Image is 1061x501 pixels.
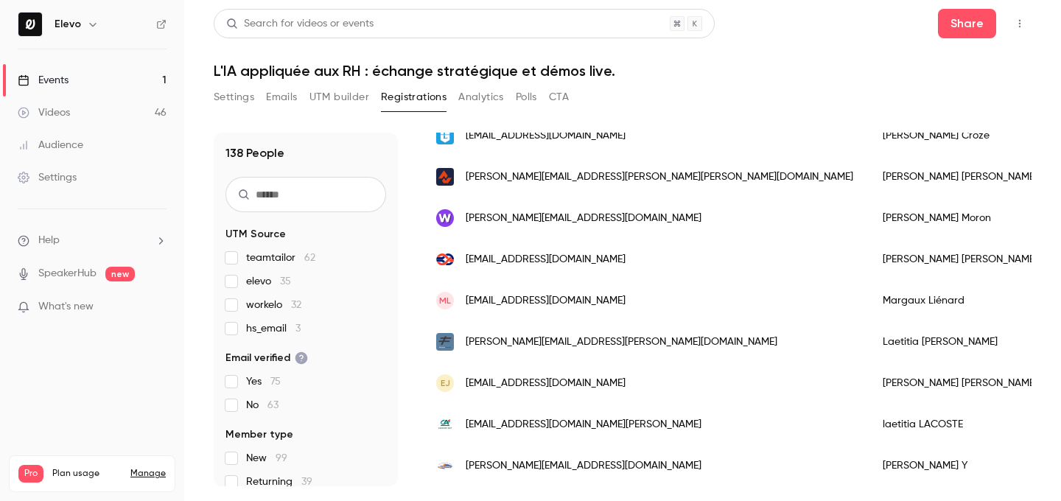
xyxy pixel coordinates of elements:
button: Share [938,9,996,38]
span: Returning [246,474,312,489]
span: elevo [246,274,291,289]
span: [EMAIL_ADDRESS][DOMAIN_NAME] [466,252,626,267]
span: 39 [301,477,312,487]
h1: 138 People [225,144,284,162]
button: Analytics [458,85,504,109]
span: Help [38,233,60,248]
div: Audience [18,138,83,153]
span: teamtailor [246,251,315,265]
span: New [246,451,287,466]
span: workelo [246,298,301,312]
span: 3 [295,323,301,334]
span: ML [439,294,451,307]
span: No [246,398,279,413]
li: help-dropdown-opener [18,233,167,248]
div: Settings [18,170,77,185]
button: Emails [266,85,297,109]
img: ca-des-savoie.fr [436,416,454,433]
button: UTM builder [309,85,369,109]
span: Plan usage [52,468,122,480]
div: Events [18,73,69,88]
span: 63 [267,400,279,410]
button: Polls [516,85,537,109]
button: Registrations [381,85,447,109]
span: UTM Source [225,227,286,242]
a: SpeakerHub [38,266,97,281]
button: CTA [549,85,569,109]
span: 75 [270,376,281,387]
img: lrgeb.fr [436,457,454,474]
img: Elevo [18,13,42,36]
span: hs_email [246,321,301,336]
div: Videos [18,105,70,120]
img: faurie.fr [436,333,454,351]
span: Member type [225,427,293,442]
span: 62 [304,253,315,263]
span: [PERSON_NAME][EMAIL_ADDRESS][PERSON_NAME][DOMAIN_NAME] [466,334,777,350]
span: [EMAIL_ADDRESS][DOMAIN_NAME] [466,293,626,309]
span: [PERSON_NAME][EMAIL_ADDRESS][PERSON_NAME][PERSON_NAME][DOMAIN_NAME] [466,169,853,185]
img: norda.com [436,168,454,186]
span: new [105,267,135,281]
h6: Elevo [55,17,81,32]
span: EJ [441,376,450,390]
img: weavy.fr [436,253,454,265]
button: Settings [214,85,254,109]
span: [EMAIL_ADDRESS][DOMAIN_NAME] [466,128,626,144]
a: Manage [130,468,166,480]
img: essec.edu [436,127,454,144]
h1: L'IA appliquée aux RH : échange stratégique et démos live. [214,62,1032,80]
span: 99 [276,453,287,463]
span: [EMAIL_ADDRESS][DOMAIN_NAME] [466,376,626,391]
span: Pro [18,465,43,483]
span: [PERSON_NAME][EMAIL_ADDRESS][DOMAIN_NAME] [466,458,701,474]
span: [EMAIL_ADDRESS][DOMAIN_NAME][PERSON_NAME] [466,417,701,432]
span: 35 [280,276,291,287]
span: What's new [38,299,94,315]
div: Search for videos or events [226,16,374,32]
span: 32 [291,300,301,310]
span: Yes [246,374,281,389]
span: Email verified [225,351,308,365]
span: [PERSON_NAME][EMAIL_ADDRESS][DOMAIN_NAME] [466,211,701,226]
img: wealo.io [436,209,454,227]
